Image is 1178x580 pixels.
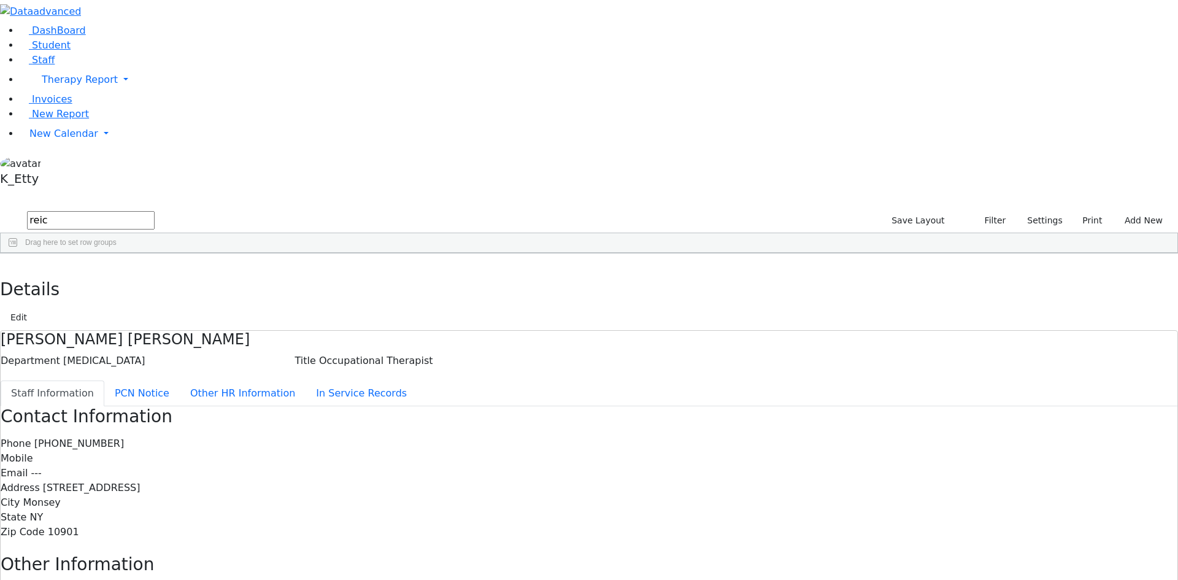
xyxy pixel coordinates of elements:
[42,74,118,85] span: Therapy Report
[1,466,28,481] label: Email
[295,354,316,368] label: Title
[306,381,417,406] button: In Service Records
[20,93,72,105] a: Invoices
[20,68,1178,92] a: Therapy Report
[63,355,145,366] span: [MEDICAL_DATA]
[1068,211,1108,230] button: Print
[20,54,55,66] a: Staff
[1,495,20,510] label: City
[27,211,155,230] input: Search
[180,381,306,406] button: Other HR Information
[1112,211,1168,230] button: Add New
[20,122,1178,146] a: New Calendar
[32,25,86,36] span: DashBoard
[20,39,71,51] a: Student
[1,406,1177,427] h3: Contact Information
[32,39,71,51] span: Student
[104,381,180,406] button: PCN Notice
[31,467,41,479] span: ---
[1,331,1177,349] h4: [PERSON_NAME] [PERSON_NAME]
[1,354,60,368] label: Department
[32,108,89,120] span: New Report
[1,381,104,406] button: Staff Information
[1,451,33,466] label: Mobile
[32,54,55,66] span: Staff
[25,238,117,247] span: Drag here to set row groups
[20,25,86,36] a: DashBoard
[48,526,79,538] span: 10901
[969,211,1012,230] button: Filter
[1,525,45,539] label: Zip Code
[43,482,141,493] span: [STREET_ADDRESS]
[29,511,43,523] span: NY
[1,554,1177,575] h3: Other Information
[23,497,60,508] span: Monsey
[5,308,33,327] button: Edit
[1011,211,1068,230] button: Settings
[1,481,40,495] label: Address
[886,211,950,230] button: Save Layout
[32,93,72,105] span: Invoices
[29,128,98,139] span: New Calendar
[20,108,89,120] a: New Report
[34,438,125,449] span: [PHONE_NUMBER]
[319,355,433,366] span: Occupational Therapist
[1,510,26,525] label: State
[1,436,31,451] label: Phone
